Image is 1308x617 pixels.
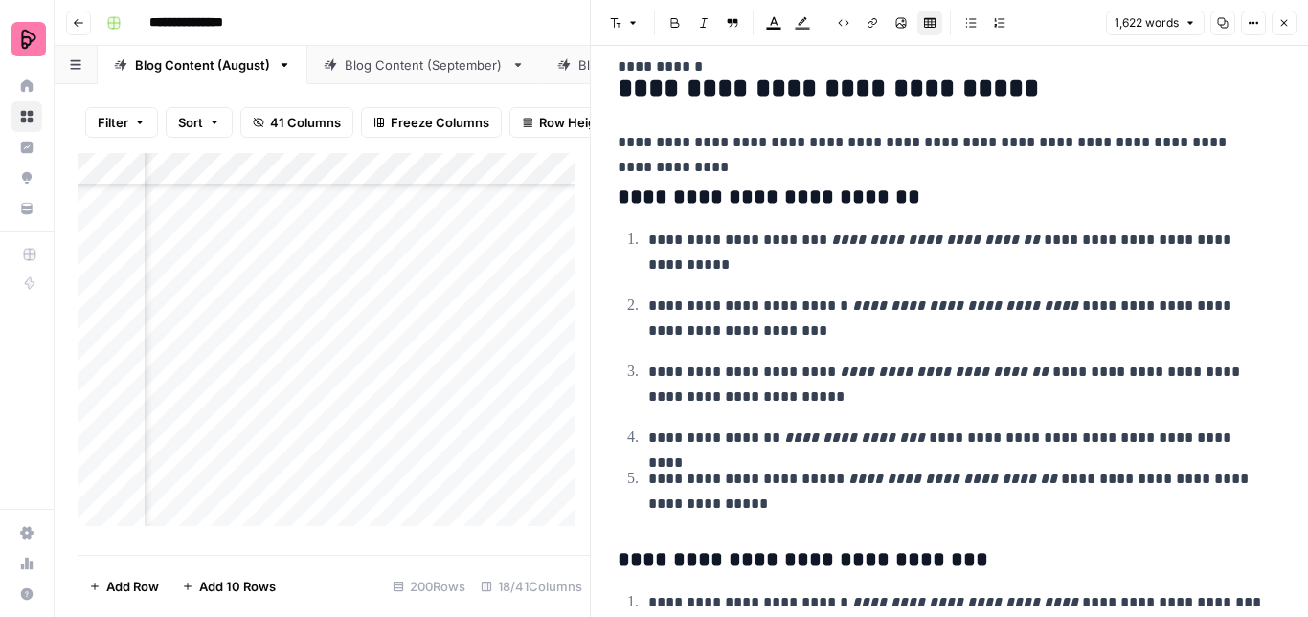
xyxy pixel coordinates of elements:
a: Insights [11,132,42,163]
button: Add 10 Rows [170,571,287,602]
span: Freeze Columns [391,113,489,132]
a: Opportunities [11,163,42,193]
a: Your Data [11,193,42,224]
button: Freeze Columns [361,107,502,138]
span: Add Row [106,577,159,596]
a: Home [11,71,42,101]
div: Blog Content (July) [578,55,696,75]
span: Row Height [539,113,608,132]
a: Browse [11,101,42,132]
a: Blog Content (July) [541,46,733,84]
a: Usage [11,548,42,579]
span: Filter [98,113,128,132]
button: 41 Columns [240,107,353,138]
div: Blog Content (September) [345,55,504,75]
button: Workspace: Preply [11,15,42,63]
button: Filter [85,107,158,138]
button: Sort [166,107,233,138]
span: 41 Columns [270,113,341,132]
span: 1,622 words [1115,14,1179,32]
img: Preply Logo [11,22,46,56]
div: 18/41 Columns [473,571,590,602]
span: Add 10 Rows [199,577,276,596]
button: Help + Support [11,579,42,609]
span: Sort [178,113,203,132]
button: Add Row [78,571,170,602]
a: Settings [11,518,42,548]
a: Blog Content (August) [98,46,307,84]
div: Blog Content (August) [135,55,270,75]
button: Row Height [509,107,620,138]
button: 1,622 words [1106,11,1205,35]
div: 200 Rows [385,571,473,602]
a: Blog Content (September) [307,46,541,84]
